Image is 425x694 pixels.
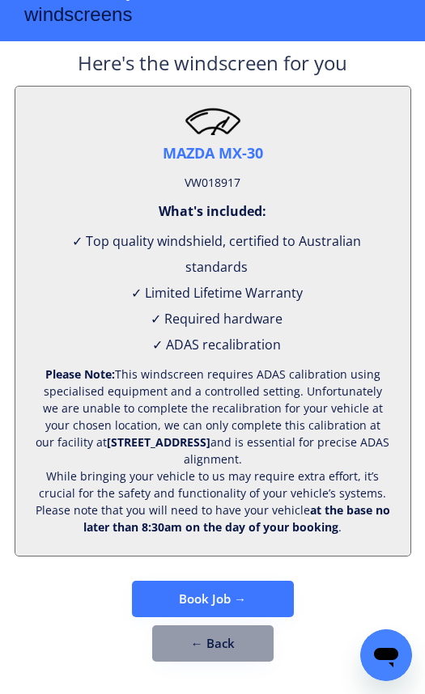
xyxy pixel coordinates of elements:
div: Here's the windscreen for you [78,49,347,86]
div: windscreens [24,1,132,32]
div: This windscreen requires ADAS calibration using specialised equipment and a controlled setting. U... [36,366,390,535]
div: What's included: [159,202,266,220]
button: Book Job → [132,581,294,617]
strong: at the base no later than 8:30am on the day of your booking [83,502,393,535]
div: ✓ Top quality windshield, certified to Australian standards ✓ Limited Lifetime Warranty ✓ Require... [36,228,390,358]
strong: Please Note: [45,366,115,382]
iframe: Button to launch messaging window [360,629,412,681]
div: MAZDA MX-30 [163,143,263,163]
button: ← Back [152,625,274,662]
img: windscreen2.png [185,107,241,135]
div: VW018917 [185,171,240,194]
strong: [STREET_ADDRESS] [107,434,210,450]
